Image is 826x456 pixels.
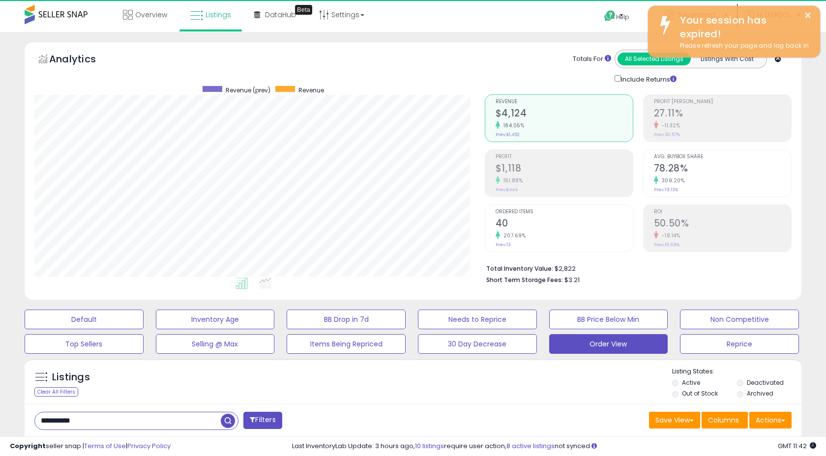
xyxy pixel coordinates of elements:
[654,108,791,121] h2: 27.11%
[496,99,633,105] span: Revenue
[804,9,812,22] button: ×
[486,262,784,274] li: $2,822
[295,5,312,15] div: Tooltip anchor
[596,2,649,32] a: Help
[654,163,791,176] h2: 78.28%
[265,10,296,20] span: DataHub
[287,334,406,354] button: Items Being Repriced
[654,209,791,215] span: ROI
[702,412,748,428] button: Columns
[496,218,633,231] h2: 40
[658,177,685,184] small: 309.20%
[654,187,678,193] small: Prev: 19.13%
[649,412,700,428] button: Save View
[25,334,144,354] button: Top Sellers
[486,276,563,284] b: Short Term Storage Fees:
[654,132,680,138] small: Prev: 30.57%
[500,122,525,129] small: 184.05%
[500,177,523,184] small: 151.88%
[500,232,526,239] small: 207.69%
[778,441,816,451] span: 2025-10-13 11:42 GMT
[682,378,700,387] label: Active
[156,310,275,329] button: Inventory Age
[10,442,171,451] div: seller snap | |
[226,86,270,94] span: Revenue (prev)
[658,122,680,129] small: -11.32%
[654,242,679,248] small: Prev: 61.69%
[573,55,611,64] div: Totals For
[549,310,668,329] button: BB Price Below Min
[206,10,231,20] span: Listings
[418,334,537,354] button: 30 Day Decrease
[747,378,784,387] label: Deactivated
[549,334,668,354] button: Order View
[486,264,553,273] b: Total Inventory Value:
[496,154,633,160] span: Profit
[607,73,688,85] div: Include Returns
[618,53,691,65] button: All Selected Listings
[690,53,764,65] button: Listings With Cost
[496,242,511,248] small: Prev: 13
[292,442,816,451] div: Last InventoryLab Update: 3 hours ago, require user action, not synced.
[673,41,813,51] div: Please refresh your page and log back in
[654,218,791,231] h2: 50.50%
[564,275,580,285] span: $3.21
[25,310,144,329] button: Default
[496,132,520,138] small: Prev: $1,452
[418,310,537,329] button: Needs to Reprice
[747,389,773,398] label: Archived
[298,86,324,94] span: Revenue
[672,367,801,376] p: Listing States:
[52,370,90,384] h5: Listings
[749,412,792,428] button: Actions
[496,163,633,176] h2: $1,118
[156,334,275,354] button: Selling @ Max
[135,10,167,20] span: Overview
[654,99,791,105] span: Profit [PERSON_NAME]
[708,415,739,425] span: Columns
[496,108,633,121] h2: $4,124
[243,412,282,429] button: Filters
[673,13,813,41] div: Your session has expired!
[604,10,616,22] i: Get Help
[506,441,555,451] a: 8 active listings
[287,310,406,329] button: BB Drop in 7d
[10,441,46,451] strong: Copyright
[49,52,115,68] h5: Analytics
[415,441,444,451] a: 10 listings
[496,187,518,193] small: Prev: $444
[84,441,126,451] a: Terms of Use
[658,232,680,239] small: -18.14%
[654,154,791,160] span: Avg. Buybox Share
[616,13,629,21] span: Help
[34,387,78,397] div: Clear All Filters
[127,441,171,451] a: Privacy Policy
[496,209,633,215] span: Ordered Items
[682,389,718,398] label: Out of Stock
[680,310,799,329] button: Non Competitive
[680,334,799,354] button: Reprice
